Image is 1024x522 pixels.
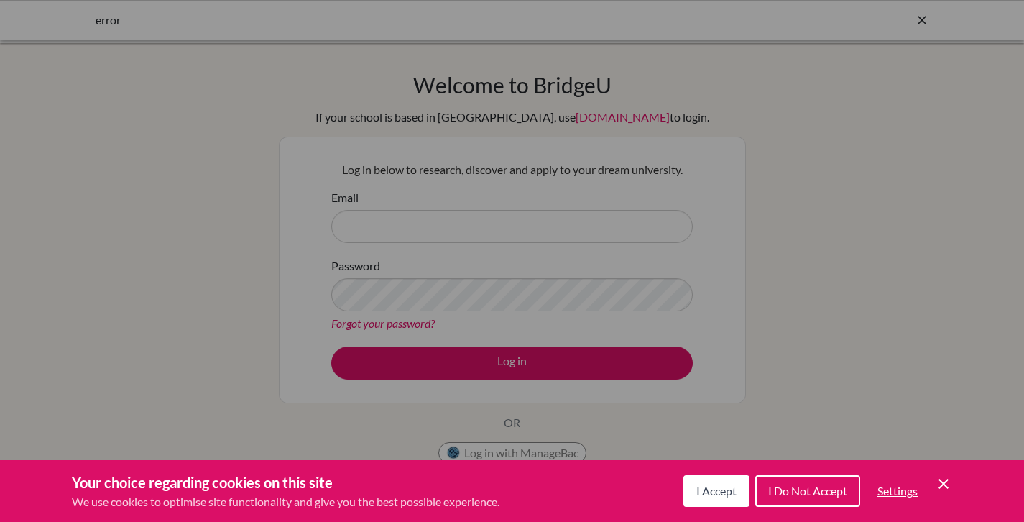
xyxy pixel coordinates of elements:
span: I Accept [696,484,737,498]
span: I Do Not Accept [768,484,847,498]
button: Settings [866,477,929,505]
h3: Your choice regarding cookies on this site [72,472,499,493]
p: We use cookies to optimise site functionality and give you the best possible experience. [72,493,499,510]
button: I Do Not Accept [755,475,860,507]
button: Save and close [935,475,952,493]
span: Settings [877,484,918,498]
button: I Accept [683,475,749,507]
